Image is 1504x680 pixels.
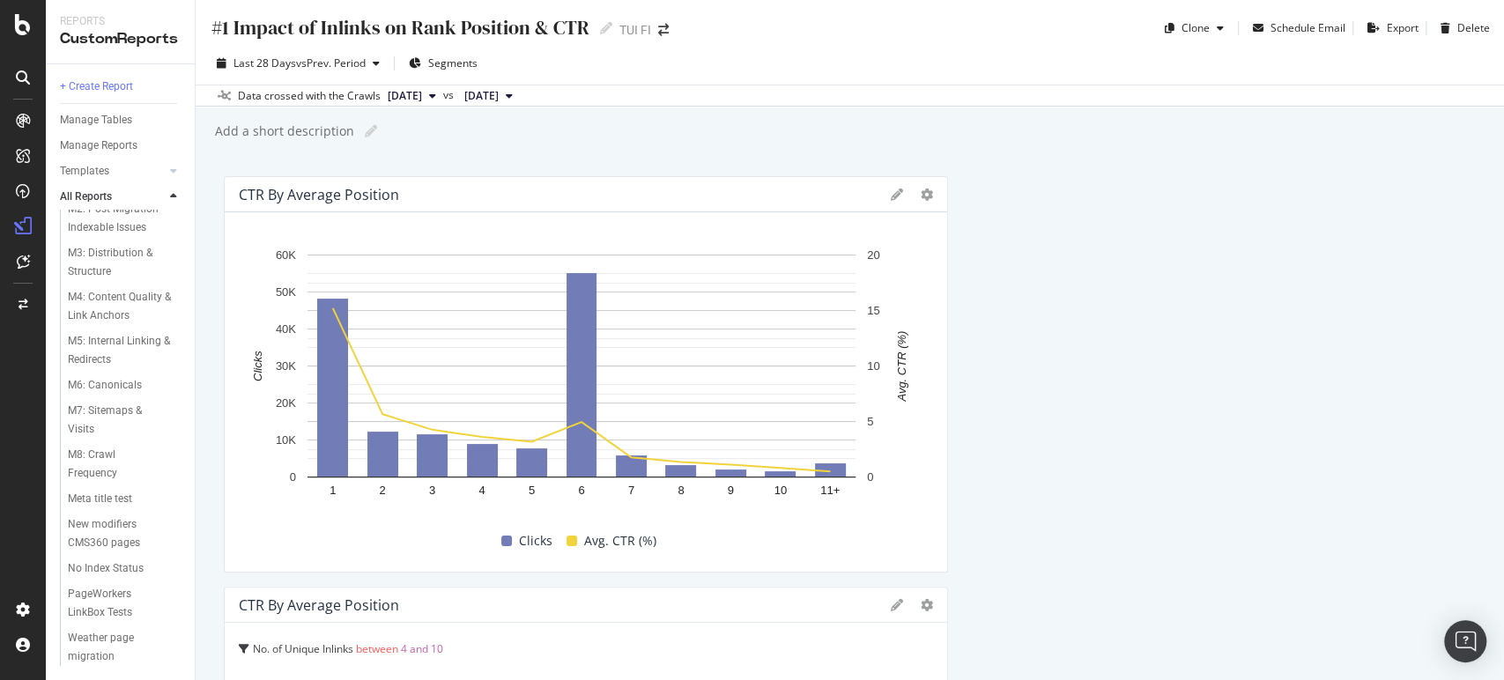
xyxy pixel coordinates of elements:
[68,244,169,281] div: M3: Distribution & Structure
[233,55,296,70] span: Last 28 Days
[1158,14,1231,42] button: Clone
[210,49,387,78] button: Last 28 DaysvsPrev. Period
[464,88,499,104] span: 2025 Jul. 5th
[867,359,879,373] text: 10
[356,641,398,656] span: between
[68,288,182,325] a: M4: Content Quality & Link Anchors
[867,470,873,484] text: 0
[381,85,443,107] button: [DATE]
[402,49,485,78] button: Segments
[276,433,296,447] text: 10K
[1444,620,1486,662] div: Open Intercom Messenger
[1434,14,1490,42] button: Delete
[68,585,182,622] a: PageWorkers LinkBox Tests
[60,78,133,96] div: + Create Report
[68,629,167,666] div: Weather page migration
[296,55,366,70] span: vs Prev. Period
[728,484,734,497] text: 9
[290,470,296,484] text: 0
[276,248,296,262] text: 60K
[1246,14,1345,42] button: Schedule Email
[380,484,386,497] text: 2
[60,188,165,206] a: All Reports
[628,484,634,497] text: 7
[658,24,669,36] div: arrow-right-arrow-left
[895,331,908,403] text: Avg. CTR (%)
[68,376,182,395] a: M6: Canonicals
[239,246,924,524] svg: A chart.
[60,29,181,49] div: CustomReports
[519,530,552,551] span: Clicks
[578,484,584,497] text: 6
[457,85,520,107] button: [DATE]
[428,55,478,70] span: Segments
[619,21,651,39] div: TUI FI
[68,515,170,552] div: New modifiers CMS360 pages
[60,111,182,129] a: Manage Tables
[68,515,182,552] a: New modifiers CMS360 pages
[68,332,182,369] a: M5: Internal Linking & Redirects
[429,484,435,497] text: 3
[1360,14,1419,42] button: Export
[1387,20,1419,35] div: Export
[276,359,296,373] text: 30K
[68,490,182,508] a: Meta title test
[867,415,873,428] text: 5
[276,322,296,336] text: 40K
[253,641,353,656] span: No. of Unique Inlinks
[820,484,840,497] text: 11+
[239,596,399,614] div: CTR By Average Position
[60,78,182,96] a: + Create Report
[68,559,182,578] a: No Index Status
[478,484,485,497] text: 4
[239,186,399,203] div: CTR By Average Position
[68,332,170,369] div: M5: Internal Linking & Redirects
[60,14,181,29] div: Reports
[210,14,589,41] div: #1 Impact of Inlinks on Rank Position & CTR
[584,530,656,551] span: Avg. CTR (%)
[238,88,381,104] div: Data crossed with the Crawls
[68,446,182,483] a: M8: Crawl Frequency
[443,87,457,103] span: vs
[365,125,377,137] i: Edit report name
[60,188,112,206] div: All Reports
[60,137,137,155] div: Manage Reports
[68,490,132,508] div: Meta title test
[529,484,535,497] text: 5
[867,248,879,262] text: 20
[68,559,144,578] div: No Index Status
[224,176,948,573] div: CTR By Average PositionA chart.ClicksAvg. CTR (%)
[388,88,422,104] span: 2025 Aug. 17th
[276,285,296,299] text: 50K
[678,484,684,497] text: 8
[68,200,172,237] div: M2: Post Migration Indexable Issues
[330,484,336,497] text: 1
[1457,20,1490,35] div: Delete
[867,304,879,317] text: 15
[60,111,132,129] div: Manage Tables
[68,402,182,439] a: M7: Sitemaps & Visits
[774,484,787,497] text: 10
[60,137,182,155] a: Manage Reports
[68,288,172,325] div: M4: Content Quality & Link Anchors
[600,22,612,34] i: Edit report name
[60,162,165,181] a: Templates
[213,122,354,140] div: Add a short description
[68,446,165,483] div: M8: Crawl Frequency
[1182,20,1210,35] div: Clone
[60,162,109,181] div: Templates
[251,351,264,381] text: Clicks
[68,244,182,281] a: M3: Distribution & Structure
[276,396,296,410] text: 20K
[68,629,182,666] a: Weather page migration
[68,376,142,395] div: M6: Canonicals
[68,585,169,622] div: PageWorkers LinkBox Tests
[68,200,182,237] a: M2: Post Migration Indexable Issues
[401,641,443,656] span: 4 and 10
[1271,20,1345,35] div: Schedule Email
[68,402,166,439] div: M7: Sitemaps & Visits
